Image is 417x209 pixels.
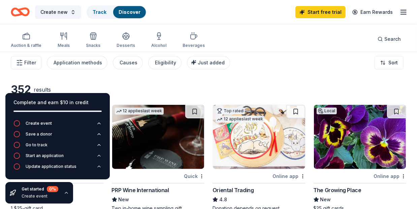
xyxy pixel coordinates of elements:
span: Filter [24,59,36,67]
button: Desserts [117,29,135,52]
a: Home [11,4,30,20]
button: Update application status [13,163,102,174]
button: Create new [35,5,81,19]
div: Top rated [216,108,245,114]
span: Just added [198,60,225,65]
div: Desserts [117,43,135,48]
button: Search [372,32,406,46]
button: Sort [375,56,404,69]
div: Snacks [86,43,100,48]
span: Search [384,35,401,43]
div: Application methods [54,59,102,67]
div: Auction & raffle [11,43,41,48]
img: Image for PRP Wine International [112,105,204,169]
a: Earn Rewards [348,6,397,18]
div: Get started [22,186,58,192]
span: Create new [40,8,68,16]
span: New [119,196,129,204]
div: Meals [58,43,70,48]
div: The Growing Place [314,186,361,194]
a: Start free trial [295,6,346,18]
a: Track [93,9,106,15]
button: Filter [11,56,41,69]
div: Start an application [26,153,64,158]
button: TrackDiscover [87,5,147,19]
button: Save a donor [13,131,102,142]
button: Start an application [13,152,102,163]
div: 12 applies last week [216,116,264,123]
span: Sort [388,59,398,67]
div: Quick [184,172,204,180]
button: Alcohol [151,29,166,52]
button: Auction & raffle [11,29,41,52]
div: Save a donor [26,131,52,137]
button: Eligibility [148,56,182,69]
div: Beverages [183,43,205,48]
div: Oriental Trading [213,186,254,194]
button: Beverages [183,29,205,52]
button: Go to track [13,142,102,152]
div: 0 % [47,186,58,192]
div: Go to track [26,142,47,148]
div: results [34,86,51,94]
div: PRP Wine International [112,186,169,194]
div: Update application status [26,164,76,169]
div: Local [317,108,337,114]
button: Causes [113,56,143,69]
div: Causes [120,59,137,67]
button: Snacks [86,29,100,52]
a: Discover [119,9,140,15]
button: Meals [58,29,70,52]
button: Just added [187,56,230,69]
div: Complete and earn $10 in credit [13,98,102,107]
div: Eligibility [155,59,176,67]
div: 352 [11,83,31,96]
button: Application methods [47,56,107,69]
img: Image for Oriental Trading [213,105,305,169]
button: Create event [13,120,102,131]
div: Online app [374,172,406,180]
div: Alcohol [151,43,166,48]
div: Create event [26,121,52,126]
span: 4.8 [219,196,227,204]
div: 12 applies last week [115,108,164,115]
span: New [320,196,331,204]
img: Image for The Growing Place [314,105,406,169]
div: Online app [273,172,306,180]
div: Create event [22,193,58,199]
